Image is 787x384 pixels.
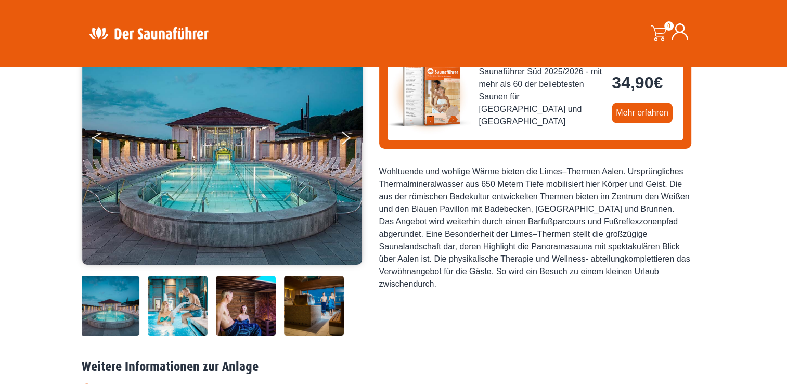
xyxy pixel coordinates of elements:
[612,73,663,92] bdi: 34,90
[340,127,366,153] button: Next
[653,73,663,92] span: €
[479,66,604,128] span: Saunaführer Süd 2025/2026 - mit mehr als 60 der beliebtesten Saunen für [GEOGRAPHIC_DATA] und [GE...
[388,54,471,137] img: der-saunafuehrer-2025-sued.jpg
[92,127,118,153] button: Previous
[664,21,674,31] span: 0
[82,359,706,375] h2: Weitere Informationen zur Anlage
[612,103,673,123] a: Mehr erfahren
[379,165,691,290] div: Wohltuende und wohlige Wärme bieten die Limes–Thermen Aalen. Ursprüngliches Thermalmineralwasser ...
